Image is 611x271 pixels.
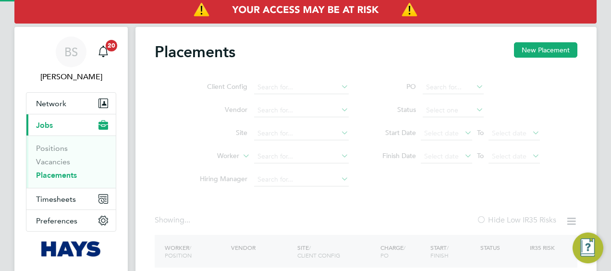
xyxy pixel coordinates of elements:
span: Network [36,99,66,108]
a: Placements [36,171,77,180]
button: Timesheets [26,188,116,209]
a: Go to home page [26,241,116,257]
span: 20 [106,40,117,51]
span: ... [184,215,190,225]
button: Jobs [26,114,116,135]
label: Hide Low IR35 Risks [477,215,556,225]
div: Showing [155,215,192,225]
a: 20 [94,37,113,67]
a: Positions [36,144,68,153]
span: Timesheets [36,195,76,204]
button: New Placement [514,42,577,58]
button: Preferences [26,210,116,231]
span: Jobs [36,121,53,130]
button: Network [26,93,116,114]
a: BS[PERSON_NAME] [26,37,116,83]
img: hays-logo-retina.png [41,241,101,257]
div: Jobs [26,135,116,188]
button: Engage Resource Center [573,233,603,263]
h2: Placements [155,42,235,62]
span: BS [64,46,78,58]
a: Vacancies [36,157,70,166]
span: Preferences [36,216,77,225]
span: Billy Smith [26,71,116,83]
